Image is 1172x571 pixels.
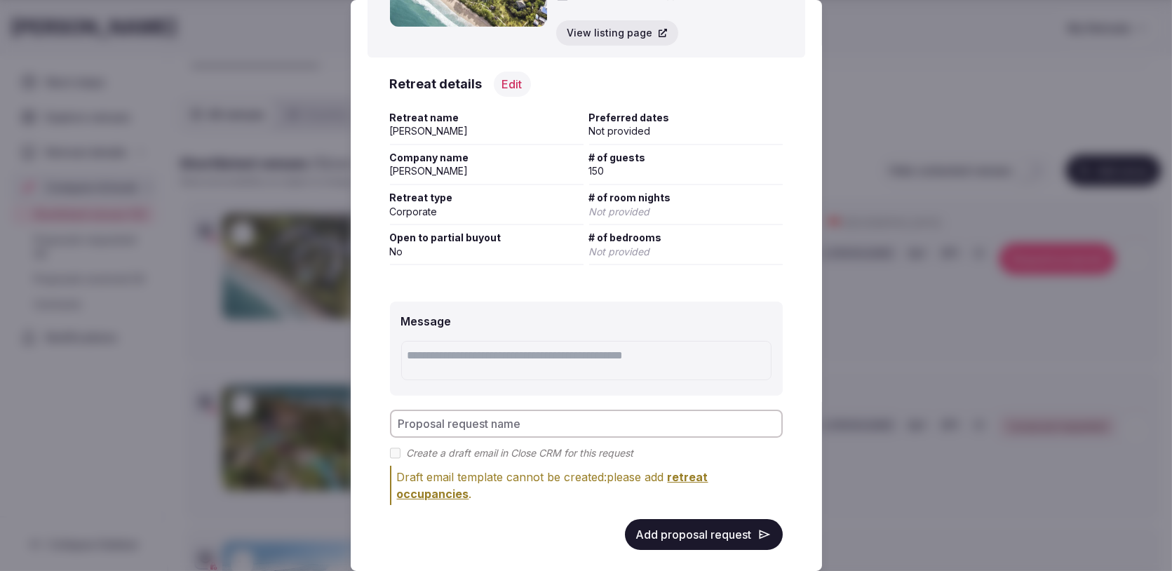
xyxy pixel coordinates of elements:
[625,519,783,550] button: Add proposal request
[589,246,650,257] span: Not provided
[555,20,679,46] button: View listing page
[589,151,783,165] span: # of guests
[390,75,483,93] h3: Retreat details
[390,151,584,165] span: Company name
[589,124,783,138] div: Not provided
[390,205,584,219] div: Corporate
[406,446,633,460] label: Create a draft email in Close CRM for this request
[390,231,584,245] span: Open to partial buyout
[589,206,650,217] span: Not provided
[390,191,584,205] span: Retreat type
[555,20,783,46] a: View listing page
[589,231,783,245] span: # of bedrooms
[390,111,584,125] span: Retreat name
[589,164,783,178] div: 150
[589,191,783,205] span: # of room nights
[397,469,783,502] div: Draft email template cannot be created: please add
[494,72,531,97] button: Edit
[390,164,584,178] div: [PERSON_NAME]
[401,314,452,328] label: Message
[390,245,584,259] div: No
[589,111,783,125] span: Preferred dates
[390,124,584,138] div: [PERSON_NAME]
